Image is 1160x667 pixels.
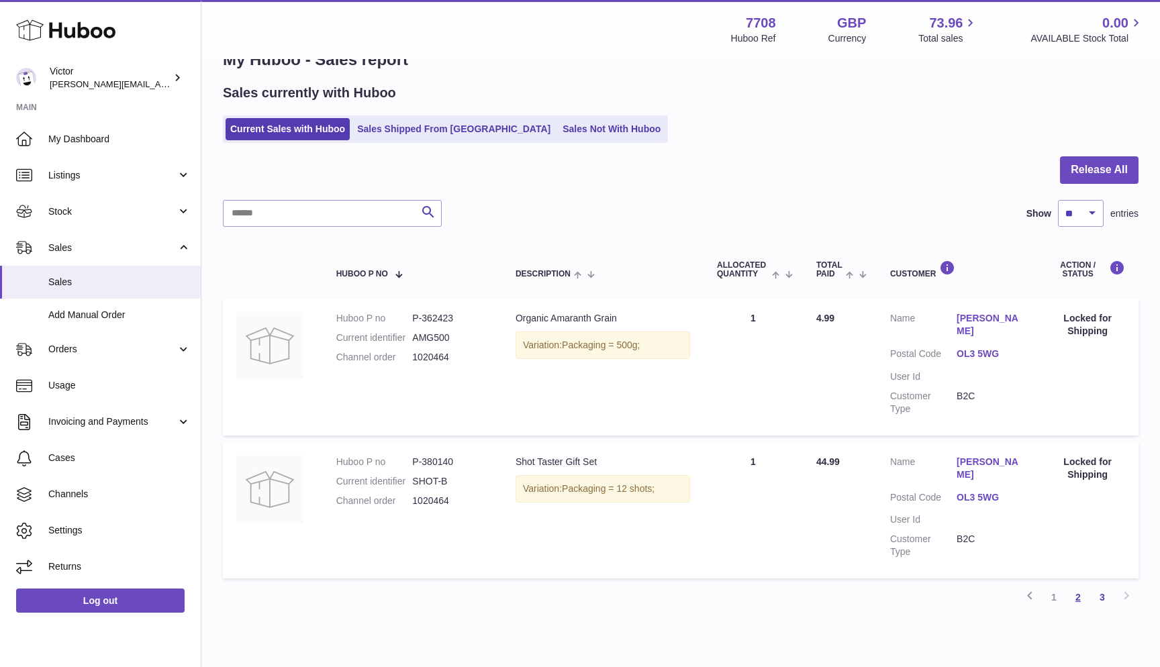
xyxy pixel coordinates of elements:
dd: 1020464 [412,351,489,364]
dt: Postal Code [890,491,957,507]
dd: P-380140 [412,456,489,468]
span: [PERSON_NAME][EMAIL_ADDRESS][DOMAIN_NAME] [50,79,269,89]
div: Variation: [516,331,690,359]
div: Shot Taster Gift Set [516,456,690,468]
a: 2 [1066,585,1090,609]
dt: Channel order [336,495,413,507]
div: Locked for Shipping [1050,456,1125,481]
dt: User Id [890,513,957,526]
button: Release All [1060,156,1139,184]
div: Currency [828,32,867,45]
img: victor@erbology.co [16,68,36,88]
dt: Huboo P no [336,456,413,468]
div: Organic Amaranth Grain [516,312,690,325]
td: 1 [704,299,803,435]
span: Sales [48,276,191,289]
span: Listings [48,169,177,182]
dd: P-362423 [412,312,489,325]
dt: Current identifier [336,331,413,344]
a: 1 [1042,585,1066,609]
dt: User Id [890,370,957,383]
img: no-photo.jpg [236,312,303,379]
span: 0.00 [1102,14,1128,32]
span: Returns [48,560,191,573]
a: OL3 5WG [957,491,1023,504]
span: 4.99 [816,313,834,323]
span: ALLOCATED Quantity [717,261,769,278]
dt: Customer Type [890,390,957,415]
dt: Name [890,312,957,341]
label: Show [1026,207,1051,220]
h1: My Huboo - Sales report [223,49,1139,70]
span: Packaging = 12 shots; [562,483,655,494]
dt: Customer Type [890,533,957,558]
a: 73.96 Total sales [918,14,978,45]
span: Usage [48,379,191,392]
span: Total sales [918,32,978,45]
div: Variation: [516,475,690,503]
span: AVAILABLE Stock Total [1030,32,1144,45]
span: Stock [48,205,177,218]
a: OL3 5WG [957,348,1023,360]
span: Invoicing and Payments [48,415,177,428]
strong: GBP [837,14,866,32]
td: 1 [704,442,803,578]
a: Current Sales with Huboo [226,118,350,140]
h2: Sales currently with Huboo [223,84,396,102]
span: entries [1110,207,1139,220]
a: Sales Not With Huboo [558,118,665,140]
dd: SHOT-B [412,475,489,488]
dd: AMG500 [412,331,489,344]
span: My Dashboard [48,133,191,146]
span: Total paid [816,261,842,278]
dd: 1020464 [412,495,489,507]
a: Sales Shipped From [GEOGRAPHIC_DATA] [352,118,555,140]
div: Huboo Ref [731,32,776,45]
span: Sales [48,242,177,254]
dt: Name [890,456,957,484]
span: Huboo P no [336,270,388,278]
div: Victor [50,65,171,91]
span: Add Manual Order [48,309,191,321]
span: 44.99 [816,456,840,467]
a: [PERSON_NAME] [957,312,1023,338]
div: Locked for Shipping [1050,312,1125,338]
dt: Current identifier [336,475,413,488]
dt: Postal Code [890,348,957,364]
a: Log out [16,588,185,613]
dd: B2C [957,533,1023,558]
span: Packaging = 500g; [562,340,640,350]
span: 73.96 [929,14,963,32]
a: 3 [1090,585,1114,609]
div: Action / Status [1050,260,1125,278]
span: Orders [48,343,177,356]
dd: B2C [957,390,1023,415]
strong: 7708 [746,14,776,32]
a: [PERSON_NAME] [957,456,1023,481]
a: 0.00 AVAILABLE Stock Total [1030,14,1144,45]
dt: Channel order [336,351,413,364]
div: Customer [890,260,1023,278]
dt: Huboo P no [336,312,413,325]
span: Settings [48,524,191,537]
img: no-photo.jpg [236,456,303,523]
span: Cases [48,452,191,464]
span: Description [516,270,571,278]
span: Channels [48,488,191,501]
